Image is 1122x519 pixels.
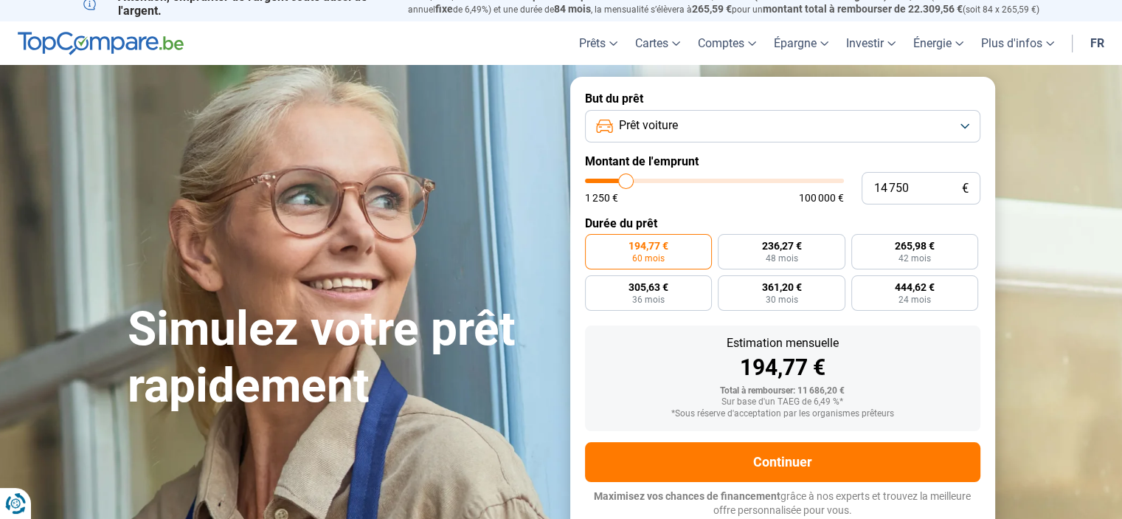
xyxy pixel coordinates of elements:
[972,21,1063,65] a: Plus d'infos
[570,21,626,65] a: Prêts
[585,442,980,482] button: Continuer
[895,241,935,251] span: 265,98 €
[585,216,980,230] label: Durée du prêt
[554,3,591,15] span: 84 mois
[626,21,689,65] a: Cartes
[962,182,969,195] span: €
[597,337,969,349] div: Estimation mensuelle
[632,295,665,304] span: 36 mois
[765,254,797,263] span: 48 mois
[761,282,801,292] span: 361,20 €
[895,282,935,292] span: 444,62 €
[585,193,618,203] span: 1 250 €
[597,386,969,396] div: Total à rembourser: 11 686,20 €
[597,397,969,408] div: Sur base d'un TAEG de 6,49 %*
[585,92,980,106] label: But du prêt
[594,490,780,502] span: Maximisez vos chances de financement
[761,241,801,251] span: 236,27 €
[585,489,980,518] p: grâce à nos experts et trouvez la meilleure offre personnalisée pour vous.
[898,254,931,263] span: 42 mois
[765,21,837,65] a: Épargne
[597,357,969,379] div: 194,77 €
[597,409,969,419] div: *Sous réserve d'acceptation par les organismes prêteurs
[692,3,732,15] span: 265,59 €
[435,3,453,15] span: fixe
[628,282,668,292] span: 305,63 €
[128,301,553,415] h1: Simulez votre prêt rapidement
[763,3,963,15] span: montant total à rembourser de 22.309,56 €
[898,295,931,304] span: 24 mois
[632,254,665,263] span: 60 mois
[689,21,765,65] a: Comptes
[18,32,184,55] img: TopCompare
[799,193,844,203] span: 100 000 €
[619,117,678,134] span: Prêt voiture
[585,154,980,168] label: Montant de l'emprunt
[585,110,980,142] button: Prêt voiture
[1081,21,1113,65] a: fr
[628,241,668,251] span: 194,77 €
[837,21,904,65] a: Investir
[904,21,972,65] a: Énergie
[765,295,797,304] span: 30 mois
